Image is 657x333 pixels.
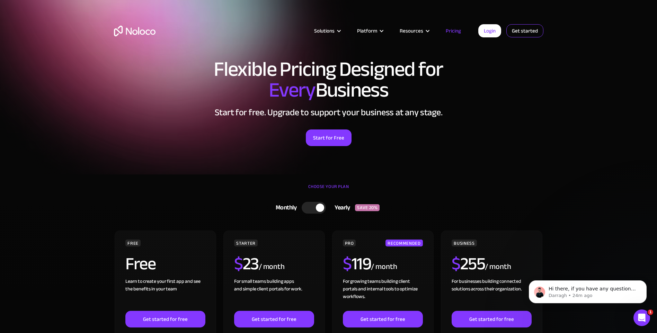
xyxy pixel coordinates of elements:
div: PRO [343,240,356,246]
div: BUSINESS [452,240,477,246]
div: SAVE 20% [355,204,380,211]
a: Start for Free [306,129,352,146]
iframe: Intercom notifications message [518,266,657,314]
h2: 119 [343,255,371,272]
span: $ [452,247,460,280]
div: Solutions [305,26,348,35]
h2: 255 [452,255,485,272]
iframe: Intercom live chat [633,309,650,326]
h1: Flexible Pricing Designed for Business [114,59,543,100]
div: For small teams building apps and simple client portals for work. ‍ [234,278,314,311]
div: Learn to create your first app and see the benefits in your team ‍ [125,278,205,311]
span: Every [269,71,316,109]
a: Get started for free [125,311,205,327]
div: Resources [391,26,437,35]
span: $ [234,247,243,280]
div: / month [485,261,511,272]
h2: Start for free. Upgrade to support your business at any stage. [114,107,543,118]
div: RECOMMENDED [385,240,423,246]
div: FREE [125,240,141,246]
span: 1 [648,309,653,315]
a: Get started for free [234,311,314,327]
h2: Free [125,255,156,272]
div: Monthly [267,202,302,213]
div: / month [259,261,285,272]
div: / month [371,261,397,272]
div: Platform [348,26,391,35]
a: Get started for free [452,311,531,327]
h2: 23 [234,255,259,272]
div: Platform [357,26,377,35]
div: Solutions [314,26,335,35]
div: CHOOSE YOUR PLAN [114,181,543,199]
div: STARTER [234,240,257,246]
a: Get started [506,24,543,37]
a: Get started for free [343,311,423,327]
a: Login [478,24,501,37]
span: $ [343,247,352,280]
div: For businesses building connected solutions across their organization. ‍ [452,278,531,311]
a: home [114,26,156,36]
div: Resources [400,26,423,35]
a: Pricing [437,26,470,35]
div: For growing teams building client portals and internal tools to optimize workflows. [343,278,423,311]
div: Yearly [326,202,355,213]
